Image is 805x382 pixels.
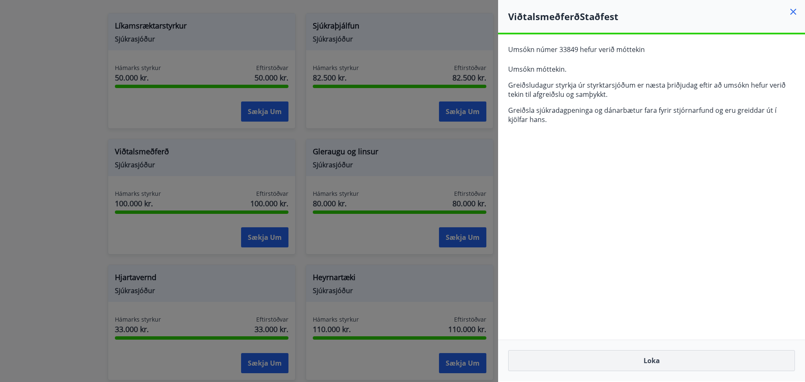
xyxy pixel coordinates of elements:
[508,45,645,54] span: Umsókn númer 33849 hefur verið móttekin
[508,65,795,74] p: Umsókn móttekin.
[508,81,795,99] p: Greiðsludagur styrkja úr styrktarsjóðum er næsta þriðjudag eftir að umsókn hefur verið tekin til ...
[508,106,795,124] p: Greiðsla sjúkradagpeninga og dánarbætur fara fyrir stjórnarfund og eru greiddar út í kjölfar hans.
[508,350,795,371] button: Loka
[508,10,805,23] h4: Viðtalsmeðferð Staðfest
